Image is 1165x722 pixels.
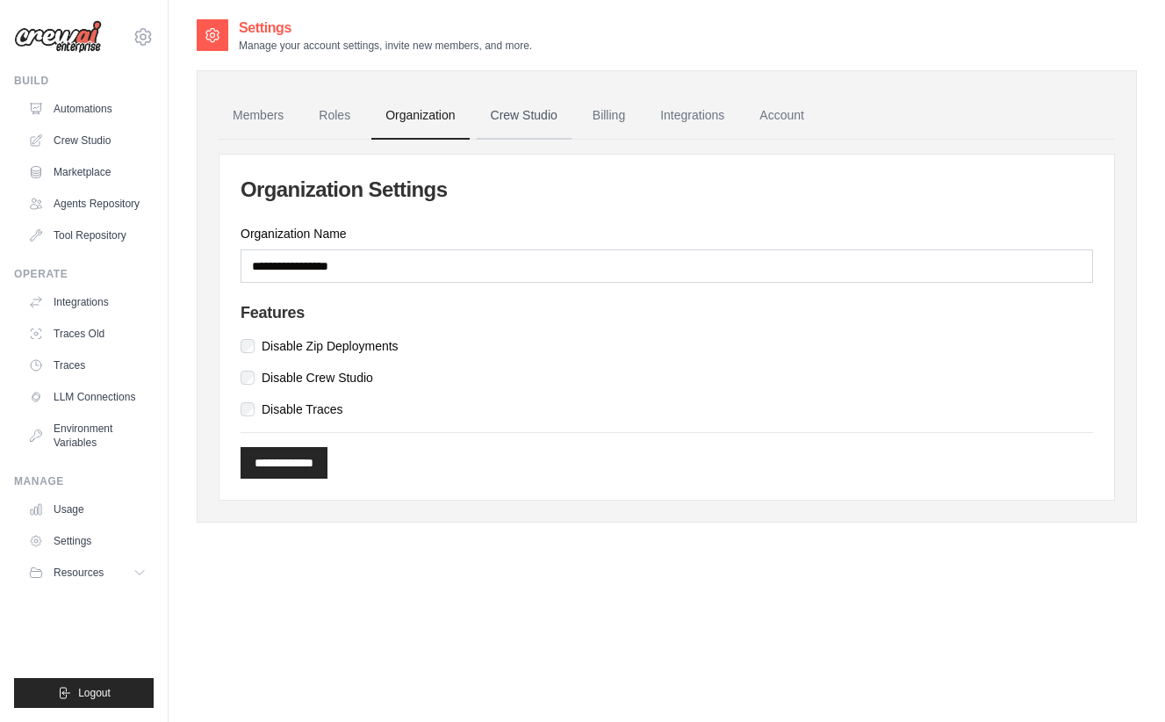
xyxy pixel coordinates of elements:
[21,351,154,379] a: Traces
[14,267,154,281] div: Operate
[54,566,104,580] span: Resources
[477,92,572,140] a: Crew Studio
[21,495,154,523] a: Usage
[241,304,1093,323] h4: Features
[241,225,1093,242] label: Organization Name
[78,686,111,700] span: Logout
[371,92,469,140] a: Organization
[21,190,154,218] a: Agents Repository
[21,320,154,348] a: Traces Old
[262,369,373,386] label: Disable Crew Studio
[239,39,532,53] p: Manage your account settings, invite new members, and more.
[21,158,154,186] a: Marketplace
[21,527,154,555] a: Settings
[14,474,154,488] div: Manage
[241,176,1093,204] h2: Organization Settings
[579,92,639,140] a: Billing
[21,383,154,411] a: LLM Connections
[219,92,298,140] a: Members
[21,221,154,249] a: Tool Repository
[262,337,399,355] label: Disable Zip Deployments
[21,559,154,587] button: Resources
[14,678,154,708] button: Logout
[239,18,532,39] h2: Settings
[745,92,818,140] a: Account
[21,288,154,316] a: Integrations
[646,92,738,140] a: Integrations
[305,92,364,140] a: Roles
[21,415,154,457] a: Environment Variables
[21,95,154,123] a: Automations
[262,401,343,418] label: Disable Traces
[14,20,102,54] img: Logo
[14,74,154,88] div: Build
[21,126,154,155] a: Crew Studio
